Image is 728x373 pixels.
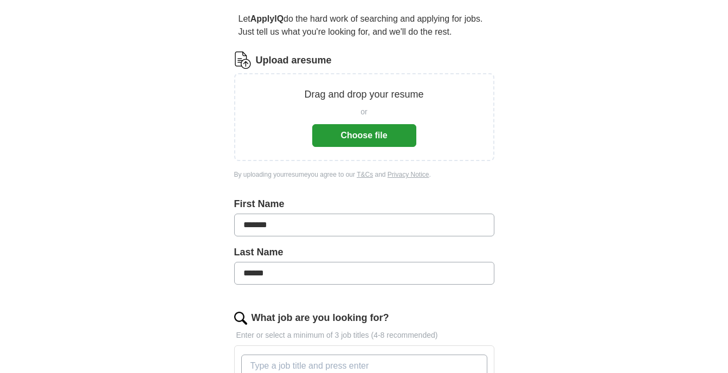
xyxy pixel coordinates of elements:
a: Privacy Notice [388,171,429,178]
label: Upload a resume [256,53,332,68]
p: Drag and drop your resume [304,87,423,102]
p: Let do the hard work of searching and applying for jobs. Just tell us what you're looking for, an... [234,8,494,43]
label: First Name [234,197,494,211]
button: Choose file [312,124,416,147]
strong: ApplyIQ [250,14,284,23]
a: T&Cs [357,171,373,178]
div: By uploading your resume you agree to our and . [234,170,494,179]
span: or [360,106,367,118]
label: What job are you looking for? [252,311,389,325]
img: search.png [234,312,247,325]
img: CV Icon [234,52,252,69]
p: Enter or select a minimum of 3 job titles (4-8 recommended) [234,330,494,341]
label: Last Name [234,245,494,260]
